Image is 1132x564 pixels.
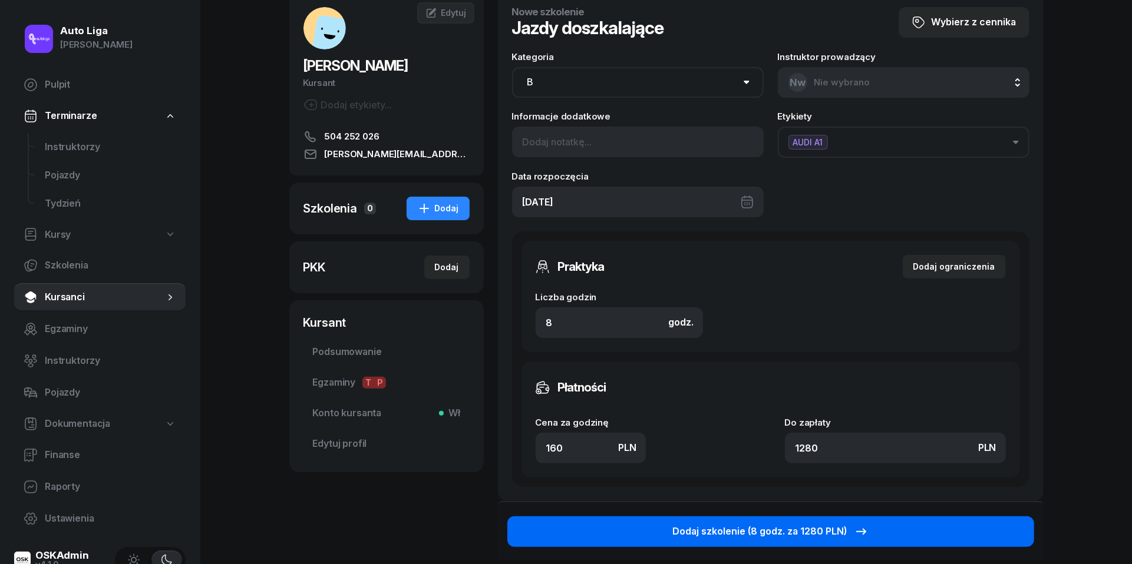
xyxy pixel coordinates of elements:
span: AUDI A1 [788,135,828,150]
a: 504 252 026 [303,130,470,144]
span: Dokumentacja [45,416,110,432]
a: Tydzień [35,190,186,218]
span: Raporty [45,479,176,495]
span: 0 [364,203,376,214]
a: Instruktorzy [14,347,186,375]
div: Szkolenia [303,200,358,217]
a: Instruktorzy [35,133,186,161]
button: Dodaj [407,197,470,220]
button: NwNie wybrano [778,67,1029,98]
div: Dodaj [417,201,459,215]
button: Dodaj ograniczenia [903,255,1006,278]
span: Pojazdy [45,385,176,400]
a: Pojazdy [14,379,186,407]
button: Dodaj szkolenie (8 godz. za 1280 PLN) [507,516,1034,547]
a: Raporty [14,473,186,501]
h4: Nowe szkolenie [512,7,664,17]
span: Ustawienia [45,511,176,526]
span: Instruktorzy [45,140,176,155]
span: [PERSON_NAME] [303,57,408,74]
a: EgzaminyTP [303,369,470,397]
span: Nw [790,78,806,88]
a: Pulpit [14,71,186,99]
span: Szkolenia [45,258,176,273]
a: Pojazdy [35,161,186,190]
span: Edytuj [441,8,466,18]
a: Kursy [14,221,186,248]
button: Wybierz z cennika [899,7,1029,38]
input: 0 [785,433,1006,463]
button: Dodaj [424,256,470,279]
a: Egzaminy [14,315,186,343]
div: Dodaj ograniczenia [913,260,995,274]
a: Finanse [14,441,186,469]
a: Szkolenia [14,251,186,280]
a: Edytuj profil [303,430,470,458]
input: Dodaj notatkę... [512,127,764,157]
div: Kursant [303,314,470,331]
div: [PERSON_NAME] [60,37,133,52]
span: Pulpit [45,77,176,92]
div: OSKAdmin [35,550,89,560]
a: Konto kursantaWł [303,399,470,427]
button: Dodaj etykiety... [303,98,392,112]
a: Terminarze [14,102,186,130]
span: T [362,377,374,389]
a: Edytuj [417,2,474,24]
span: Edytuj profil [313,436,460,452]
div: Auto Liga [60,26,133,36]
span: Instruktorzy [45,353,176,369]
a: Podsumowanie [303,338,470,366]
button: AUDI A1 [778,127,1029,158]
input: 0 [536,307,703,338]
a: Kursanci [14,283,186,311]
span: Konto kursanta [313,406,460,421]
div: PKK [303,259,326,276]
span: Nie wybrano [814,77,870,88]
span: Egzaminy [45,321,176,337]
span: Tydzień [45,196,176,211]
div: Kursant [303,75,470,91]
a: [PERSON_NAME][EMAIL_ADDRESS][DOMAIN_NAME] [303,147,470,161]
span: Finanse [45,447,176,463]
span: Pojazdy [45,168,176,183]
div: Dodaj [435,260,459,274]
span: Podsumowanie [313,344,460,360]
span: Terminarze [45,108,97,124]
span: Egzaminy [313,375,460,390]
span: [PERSON_NAME][EMAIL_ADDRESS][DOMAIN_NAME] [325,147,470,161]
span: Kursanci [45,290,164,305]
h3: Płatności [558,378,606,397]
span: Kursy [45,227,71,243]
span: P [374,377,386,389]
div: Wybierz z cennika [912,15,1017,30]
h3: Praktyka [558,257,605,276]
div: Dodaj szkolenie (8 godz. za 1280 PLN) [673,524,869,539]
span: Wł [444,406,460,421]
a: Ustawienia [14,505,186,533]
input: 0 [536,433,646,463]
h1: Jazdy doszkalające [512,17,664,38]
span: 504 252 026 [325,130,379,144]
a: Dokumentacja [14,410,186,437]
